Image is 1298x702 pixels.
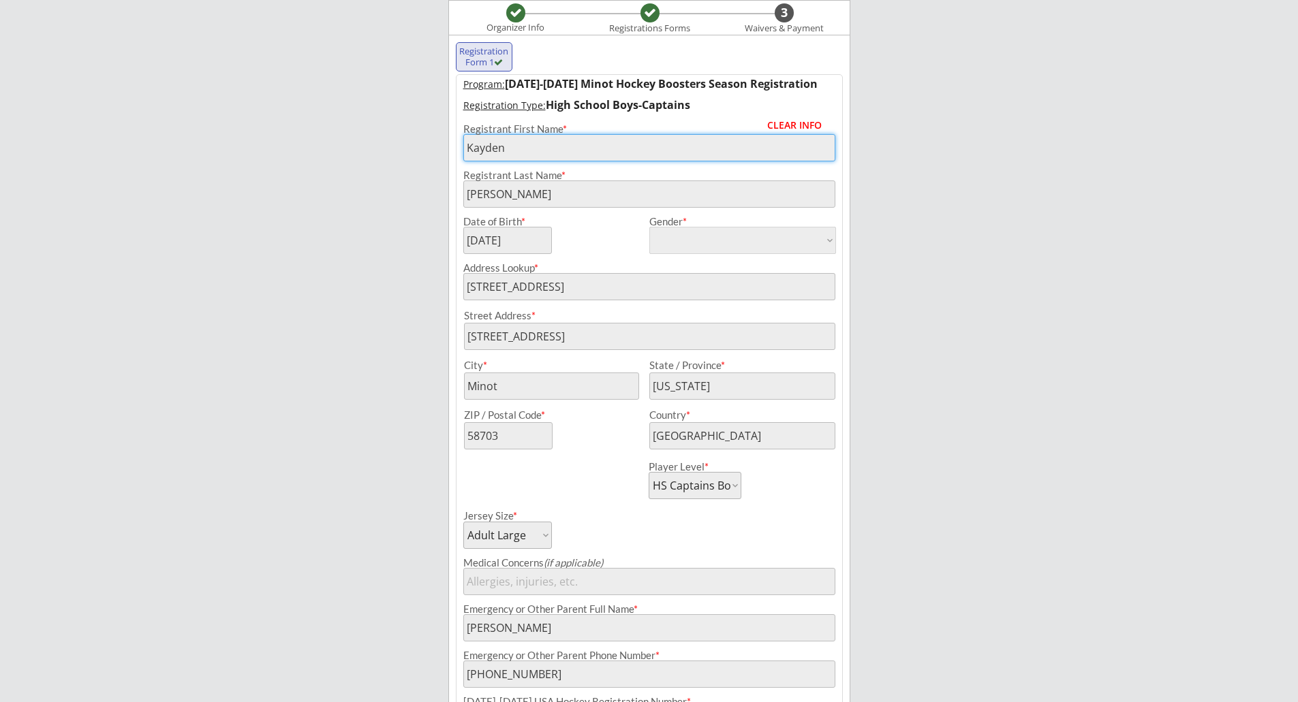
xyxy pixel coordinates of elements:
div: Registrations Forms [603,23,697,34]
div: Player Level [649,462,741,472]
input: Street, City, Province/State [463,273,835,300]
div: Gender [649,217,836,227]
div: State / Province [649,360,819,370]
div: 3 [775,5,794,20]
div: ZIP / Postal Code [464,410,637,420]
div: Organizer Info [478,22,553,33]
div: CLEAR INFO [767,121,835,130]
div: Registration Form 1 [459,46,510,67]
div: Waivers & Payment [737,23,831,34]
div: Street Address [464,310,835,321]
div: Jersey Size [463,511,534,521]
u: Registration Type: [463,99,546,112]
div: Registrant Last Name [463,170,835,180]
strong: [DATE]-[DATE] Minot Hockey Boosters Season Registration [505,76,818,91]
div: Emergency or Other Parent Phone Number [463,650,835,660]
div: Address Lookup [463,263,835,273]
u: Program: [463,78,505,91]
div: Emergency or Other Parent Full Name [463,604,835,614]
input: Allergies, injuries, etc. [463,568,835,595]
div: Date of Birth [463,217,534,227]
div: Country [649,410,819,420]
div: Medical Concerns [463,558,835,568]
div: City [464,360,637,370]
div: Registrant First Name [463,124,835,134]
strong: High School Boys-Captains [546,97,690,112]
em: (if applicable) [544,556,603,569]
